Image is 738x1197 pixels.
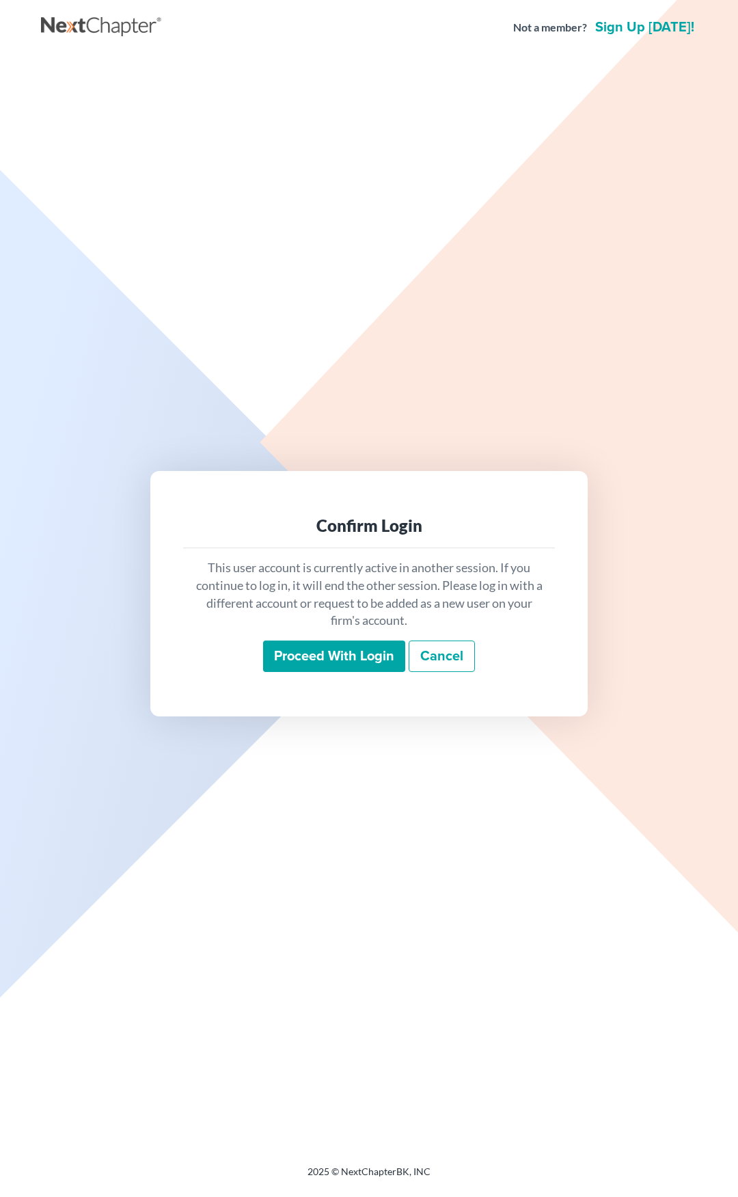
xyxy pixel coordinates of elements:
a: Sign up [DATE]! [592,21,697,34]
a: Cancel [409,641,475,672]
div: Confirm Login [194,515,544,537]
p: This user account is currently active in another session. If you continue to log in, it will end ... [194,559,544,630]
div: 2025 © NextChapterBK, INC [41,1165,697,1189]
input: Proceed with login [263,641,405,672]
strong: Not a member? [513,20,587,36]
